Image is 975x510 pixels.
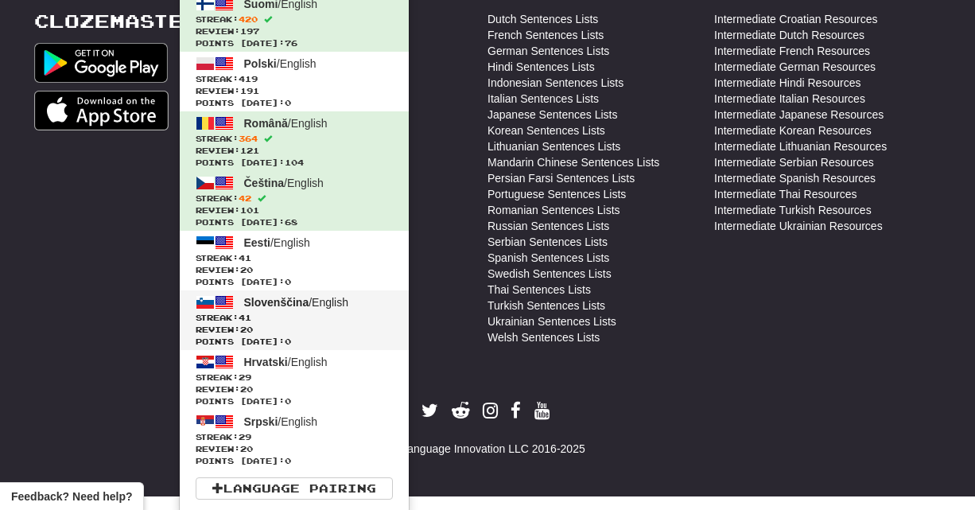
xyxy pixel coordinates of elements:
a: Portuguese Sentences Lists [487,186,626,202]
a: Română/EnglishStreak:364 Review:121Points [DATE]:104 [180,111,409,171]
span: 29 [239,372,251,382]
span: Streak: [196,73,393,85]
img: Get it on Google Play [34,43,168,83]
a: Serbian Sentences Lists [487,234,608,250]
span: Română [244,117,288,130]
a: Srpski/EnglishStreak:29 Review:20Points [DATE]:0 [180,410,409,469]
a: Turkish Sentences Lists [487,298,605,313]
a: Persian Farsi Sentences Lists [487,170,635,186]
a: Intermediate Hindi Resources [714,75,860,91]
a: German Sentences Lists [487,43,609,59]
a: Intermediate Thai Resources [714,186,857,202]
a: Intermediate Ukrainian Resources [714,218,883,234]
a: Italian Sentences Lists [487,91,599,107]
a: Intermediate German Resources [714,59,876,75]
span: Points [DATE]: 0 [196,455,393,467]
span: Points [DATE]: 104 [196,157,393,169]
span: Slovenščina [244,296,309,309]
a: Language Pairing [196,477,393,500]
span: Streak: [196,14,393,25]
span: Review: 20 [196,443,393,455]
a: Spanish Sentences Lists [487,250,609,266]
a: Lithuanian Sentences Lists [487,138,620,154]
a: French Sentences Lists [487,27,604,43]
span: Streak: [196,372,393,383]
span: / English [244,177,324,189]
span: / English [244,356,328,368]
span: Points [DATE]: 0 [196,97,393,109]
span: 41 [239,253,251,263]
span: Review: 121 [196,145,393,157]
span: Points [DATE]: 68 [196,216,393,228]
span: Streak: [196,431,393,443]
span: Review: 20 [196,264,393,276]
a: Romanian Sentences Lists [487,202,620,218]
a: Eesti/EnglishStreak:41 Review:20Points [DATE]:0 [180,231,409,290]
a: Čeština/EnglishStreak:42 Review:101Points [DATE]:68 [180,171,409,231]
span: Polski [244,57,277,70]
span: Review: 20 [196,324,393,336]
span: Eesti [244,236,270,249]
a: Japanese Sentences Lists [487,107,617,123]
a: Thai Sentences Lists [487,282,591,298]
span: Streak: [196,252,393,264]
a: Intermediate Japanese Resources [714,107,884,123]
a: Intermediate Dutch Resources [714,27,864,43]
span: / English [244,236,310,249]
span: / English [244,117,328,130]
span: 420 [239,14,258,24]
span: Review: 101 [196,204,393,216]
img: Get it on App Store [34,91,169,130]
span: Open feedback widget [11,489,132,504]
span: Hrvatski [244,356,288,368]
span: Points [DATE]: 0 [196,276,393,288]
span: Review: 20 [196,383,393,395]
span: 419 [239,74,258,84]
span: Review: 197 [196,25,393,37]
span: Streak: [196,193,393,204]
span: / English [244,57,317,70]
span: / English [244,415,318,428]
div: © Language Innovation LLC 2016-2025 [34,441,941,457]
a: Korean Sentences Lists [487,123,605,138]
span: 42 [239,193,251,203]
a: Intermediate Lithuanian Resources [714,138,887,154]
span: 29 [239,432,251,442]
span: Čeština [244,177,285,189]
a: Intermediate Turkish Resources [714,202,872,218]
a: Intermediate Italian Resources [714,91,865,107]
a: Intermediate Serbian Resources [714,154,874,170]
a: Hindi Sentences Lists [487,59,595,75]
span: Points [DATE]: 0 [196,395,393,407]
span: Points [DATE]: 76 [196,37,393,49]
span: Streak: [196,133,393,145]
a: Intermediate Korean Resources [714,123,872,138]
a: Russian Sentences Lists [487,218,609,234]
a: Clozemaster [34,11,199,31]
span: / English [244,296,349,309]
a: Indonesian Sentences Lists [487,75,623,91]
span: 364 [239,134,258,143]
a: Hrvatski/EnglishStreak:29 Review:20Points [DATE]:0 [180,350,409,410]
a: Slovenščina/EnglishStreak:41 Review:20Points [DATE]:0 [180,290,409,350]
a: Intermediate Croatian Resources [714,11,877,27]
a: Intermediate French Resources [714,43,870,59]
a: Welsh Sentences Lists [487,329,600,345]
span: Review: 191 [196,85,393,97]
a: Intermediate Spanish Resources [714,170,876,186]
a: Ukrainian Sentences Lists [487,313,616,329]
span: Points [DATE]: 0 [196,336,393,348]
a: Dutch Sentences Lists [487,11,598,27]
a: Swedish Sentences Lists [487,266,612,282]
span: 41 [239,313,251,322]
span: Srpski [244,415,278,428]
span: Streak: [196,312,393,324]
a: Polski/EnglishStreak:419 Review:191Points [DATE]:0 [180,52,409,111]
a: Mandarin Chinese Sentences Lists [487,154,659,170]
